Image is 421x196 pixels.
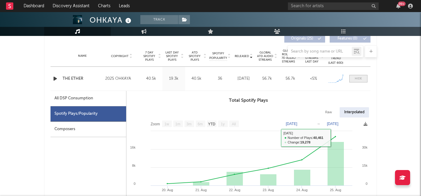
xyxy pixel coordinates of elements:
text: 23. Aug [263,188,274,192]
text: 3m [187,122,192,126]
div: 40.5k [187,76,206,82]
div: Spotify Plays/Popularity [51,106,126,122]
div: 19.3k [164,76,184,82]
span: Features ( 0 ) [334,37,361,40]
text: 15k [362,164,367,167]
text: 24. Aug [296,188,308,192]
text: 0 [134,182,135,185]
text: 25. Aug [330,188,341,192]
div: OHKAYA [90,15,133,25]
div: Interpolated [340,107,369,117]
div: All DSP Consumption [54,95,93,102]
input: Search for artists [288,2,379,10]
div: All DSP Consumption [51,91,126,106]
text: 30k [362,146,367,149]
text: 16k [130,146,135,149]
text: 22. Aug [229,188,240,192]
text: 0 [366,182,367,185]
div: [DATE] [233,76,254,82]
text: Zoom [151,122,160,126]
div: Composers [51,122,126,137]
text: YTD [208,122,215,126]
span: Originals ( 25 ) [288,37,316,40]
text: [DATE] [327,122,338,126]
text: 1w [165,122,169,126]
div: 56.7k [280,76,300,82]
text: 1y [221,122,225,126]
text: All [232,122,236,126]
text: 8k [132,164,135,167]
text: 21. Aug [195,188,207,192]
div: <5% [303,76,324,82]
div: Raw [321,107,337,117]
button: Track [140,15,178,24]
text: → [317,122,320,126]
div: 56.7k [257,76,277,82]
button: Originals(25) [284,35,325,43]
text: 20. Aug [162,188,173,192]
a: THE ETHER [63,76,102,82]
div: 99 + [398,2,406,6]
div: 40.5k [141,76,161,82]
button: 99+ [396,4,400,8]
h3: Total Spotify Plays [126,97,370,104]
text: [DATE] [286,122,297,126]
div: 36 [209,76,230,82]
text: 1m [175,122,181,126]
div: 2025 OHKAYA [105,75,138,82]
input: Search by song name or URL [288,49,352,54]
button: Features(0) [330,35,370,43]
text: 6m [198,122,203,126]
